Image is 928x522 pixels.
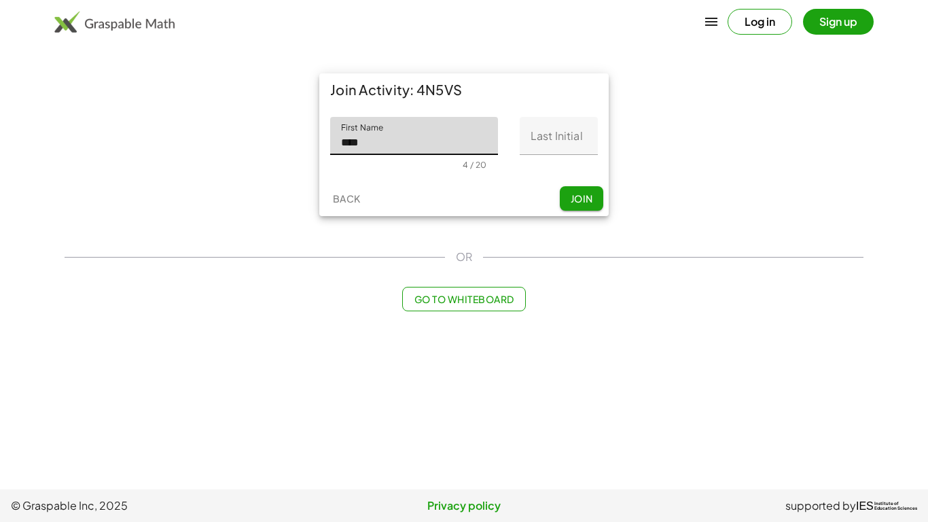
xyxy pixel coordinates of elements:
[856,498,917,514] a: IESInstitute ofEducation Sciences
[332,192,360,205] span: Back
[728,9,792,35] button: Log in
[570,192,592,205] span: Join
[874,502,917,511] span: Institute of Education Sciences
[414,293,514,305] span: Go to Whiteboard
[319,73,609,106] div: Join Activity: 4N5VS
[560,186,603,211] button: Join
[785,498,856,514] span: supported by
[456,249,472,265] span: OR
[463,160,486,170] div: 4 / 20
[11,498,313,514] span: © Graspable Inc, 2025
[803,9,874,35] button: Sign up
[402,287,525,311] button: Go to Whiteboard
[856,500,874,512] span: IES
[313,498,615,514] a: Privacy policy
[325,186,368,211] button: Back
